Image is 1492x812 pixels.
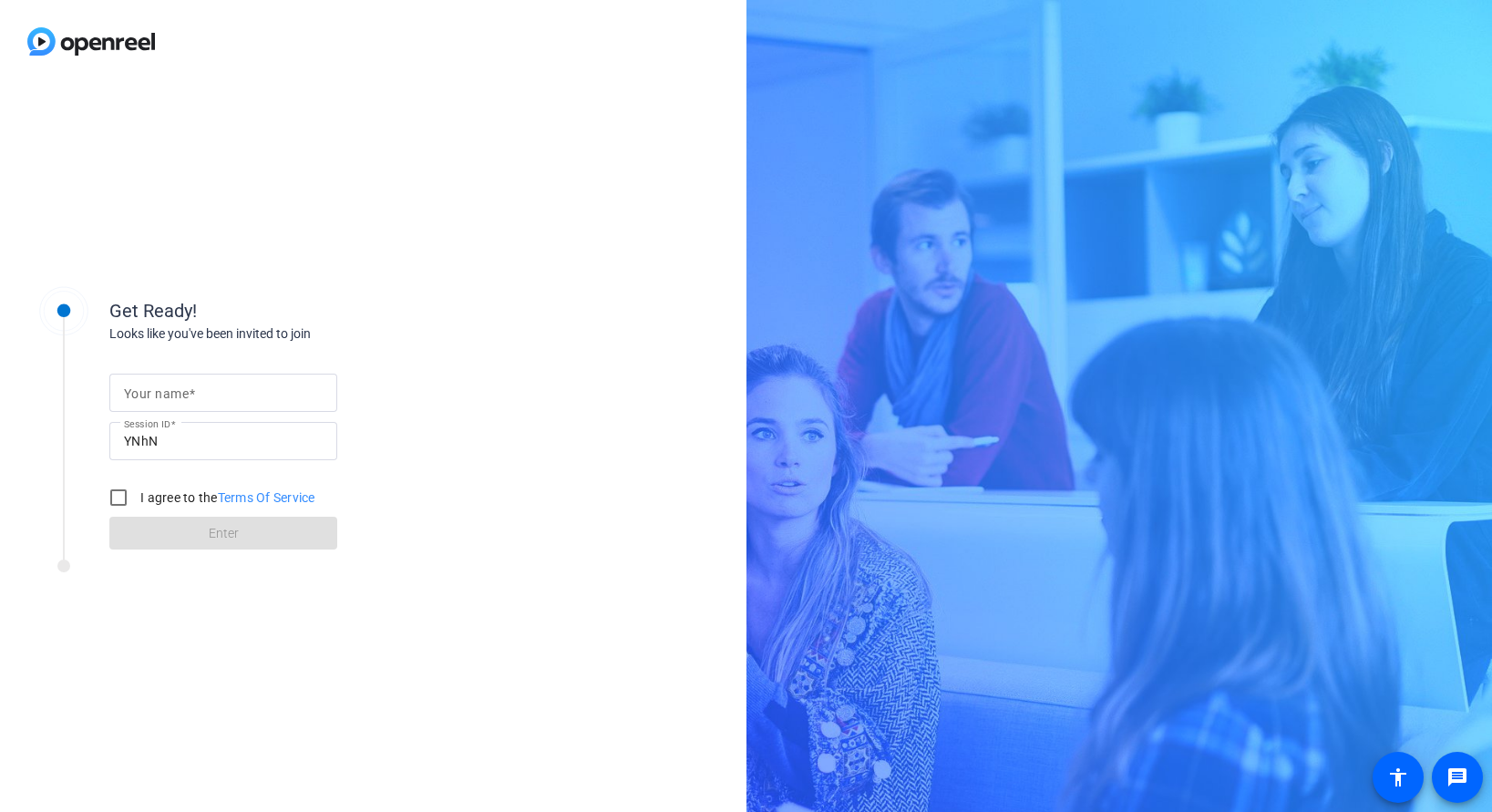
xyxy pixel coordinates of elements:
[109,324,474,344] div: Looks like you've been invited to join
[124,418,170,429] mat-label: Session ID
[137,488,315,507] label: I agree to the
[1387,766,1409,788] mat-icon: accessibility
[218,490,315,505] a: Terms Of Service
[124,386,189,401] mat-label: Your name
[109,297,474,324] div: Get Ready!
[1446,766,1468,788] mat-icon: message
